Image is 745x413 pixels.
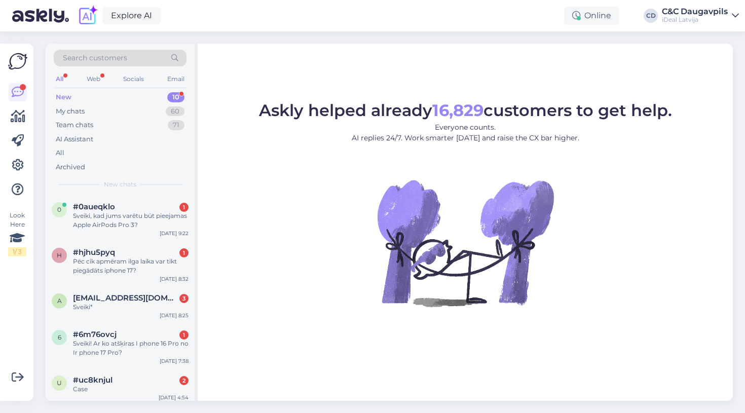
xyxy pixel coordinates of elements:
div: [DATE] 8:32 [160,275,189,283]
div: 1 / 3 [8,247,26,256]
div: iDeal Latvija [662,16,728,24]
div: Sveiki* [73,303,189,312]
div: [DATE] 7:38 [160,357,189,365]
a: Explore AI [102,7,161,24]
img: No Chat active [374,152,556,334]
div: 1 [179,330,189,340]
div: [DATE] 9:22 [160,230,189,237]
div: 60 [166,106,184,117]
img: explore-ai [77,5,98,26]
div: Team chats [56,120,93,130]
div: 10 [167,92,184,102]
b: 16,829 [432,100,483,120]
div: Web [85,72,102,86]
div: Socials [121,72,146,86]
span: #0aueqklo [73,202,115,211]
div: Archived [56,162,85,172]
span: 0 [57,206,61,213]
span: 6 [58,333,61,341]
div: All [54,72,65,86]
p: Everyone counts. AI replies 24/7. Work smarter [DATE] and raise the CX bar higher. [259,122,672,143]
div: Sveiki, kad jums varētu būt pieejamas Apple AirPods Pro 3? [73,211,189,230]
div: All [56,148,64,158]
span: Askly helped already customers to get help. [259,100,672,120]
div: My chats [56,106,85,117]
span: u [57,379,62,387]
div: Online [564,7,619,25]
div: Email [165,72,187,86]
span: New chats [104,180,136,189]
a: C&C DaugavpilsiDeal Latvija [662,8,739,24]
div: Look Here [8,211,26,256]
span: #hjhu5pyq [73,248,115,257]
span: annagiberte@gmail.com [73,293,178,303]
div: Sveiki! Ar ko atšķiras I phone 16 Pro no Ir phone 17 Pro? [73,339,189,357]
span: #uc8knjul [73,376,113,385]
div: AI Assistant [56,134,93,144]
div: Case [73,385,189,394]
div: [DATE] 8:25 [160,312,189,319]
span: #6m76ovcj [73,330,117,339]
span: h [57,251,62,259]
div: 3 [179,294,189,303]
span: Search customers [63,53,127,63]
div: 71 [168,120,184,130]
div: 2 [179,376,189,385]
div: 1 [179,203,189,212]
div: New [56,92,71,102]
div: 1 [179,248,189,257]
div: Pēc cik apmēram ilga laika var tikt piegādāts iphone 17? [73,257,189,275]
img: Askly Logo [8,52,27,71]
div: C&C Daugavpils [662,8,728,16]
div: [DATE] 4:54 [159,394,189,401]
span: a [57,297,62,305]
div: CD [644,9,658,23]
